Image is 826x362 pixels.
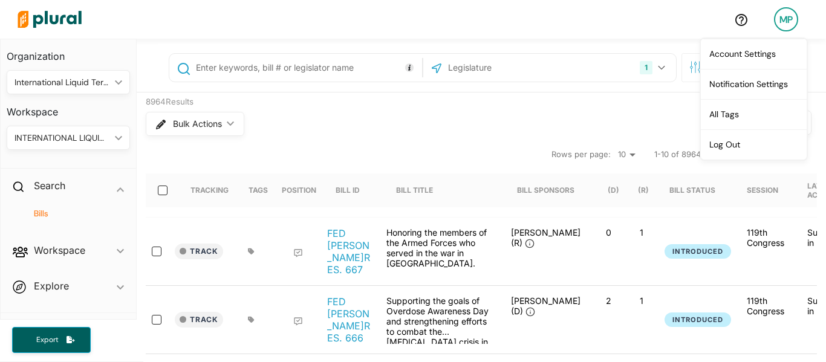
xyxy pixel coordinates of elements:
span: Bulk Actions [173,120,222,128]
span: [PERSON_NAME] (R) [511,227,580,248]
a: Log Out [701,129,807,160]
div: Add tags [248,316,255,323]
button: Introduced [665,244,731,259]
span: Export [28,335,67,345]
div: Add tags [248,248,255,255]
a: Account Settings [701,39,807,69]
span: Search Filters [689,61,701,71]
input: Enter keywords, bill # or legislator name [195,56,419,79]
div: Session [747,186,778,195]
div: INTERNATIONAL LIQUID TERMINALS ASSOCIATION [15,132,110,144]
div: Add Position Statement [293,317,303,326]
div: (R) [638,186,649,195]
button: Introduced [665,312,731,328]
iframe: Intercom live chat [785,321,814,350]
div: Bill Title [396,186,433,195]
div: (D) [608,173,619,207]
div: 119th Congress [747,296,788,316]
h2: Search [34,179,65,192]
p: 0 [597,227,620,238]
h4: Saved [1,313,136,343]
div: International Liquid Terminals Association [15,76,110,89]
input: select-all-rows [158,186,167,195]
h3: Workspace [7,94,130,121]
div: Tracking [190,173,229,207]
a: Notification Settings [701,69,807,99]
div: Position [282,173,316,207]
div: Position [282,186,316,195]
button: Bulk Actions [146,112,244,136]
a: All Tags [701,99,807,129]
div: Bill Sponsors [517,173,574,207]
button: Export [12,327,91,353]
div: Tracking [190,186,229,195]
span: [PERSON_NAME] (D) [511,296,580,316]
div: Add Position Statement [293,248,303,258]
button: Track [175,244,223,259]
a: FED [PERSON_NAME]RES. 666 [327,296,373,344]
div: 8964 Results [146,96,702,108]
div: (R) [638,173,649,207]
div: Tags [249,186,268,195]
button: 1 [635,56,673,79]
p: 1 [630,227,654,238]
p: 2 [597,296,620,306]
a: FED [PERSON_NAME]RES. 667 [327,227,373,276]
div: Bill Sponsors [517,186,574,195]
input: Legislature [447,56,576,79]
div: Session [747,173,789,207]
span: 1-10 of 8964 [654,149,701,161]
div: Tags [249,173,268,207]
div: Honoring the members of the Armed Forces who served in the war in [GEOGRAPHIC_DATA]. [380,227,501,276]
div: Bill Title [396,173,444,207]
div: 119th Congress [747,227,788,248]
a: Bills [19,208,124,219]
div: Bill Status [669,173,726,207]
h2: Workspace [34,244,85,257]
h3: Organization [7,39,130,65]
a: MP [764,2,808,36]
div: Bill ID [336,186,360,195]
div: (D) [608,186,619,195]
div: 1 [640,61,652,74]
button: Track [175,312,223,328]
span: Rows per page: [551,149,611,161]
h2: Explore [34,279,69,293]
div: Bill Status [669,186,715,195]
p: 1 [630,296,654,306]
input: select-row-federal-119-hres666 [152,315,161,325]
input: select-row-federal-119-hres667 [152,247,161,256]
div: MP [774,7,798,31]
div: Tooltip anchor [404,62,415,73]
div: Bill ID [336,173,371,207]
div: Supporting the goals of Overdose Awareness Day and strengthening efforts to combat the [MEDICAL_D... [380,296,501,344]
